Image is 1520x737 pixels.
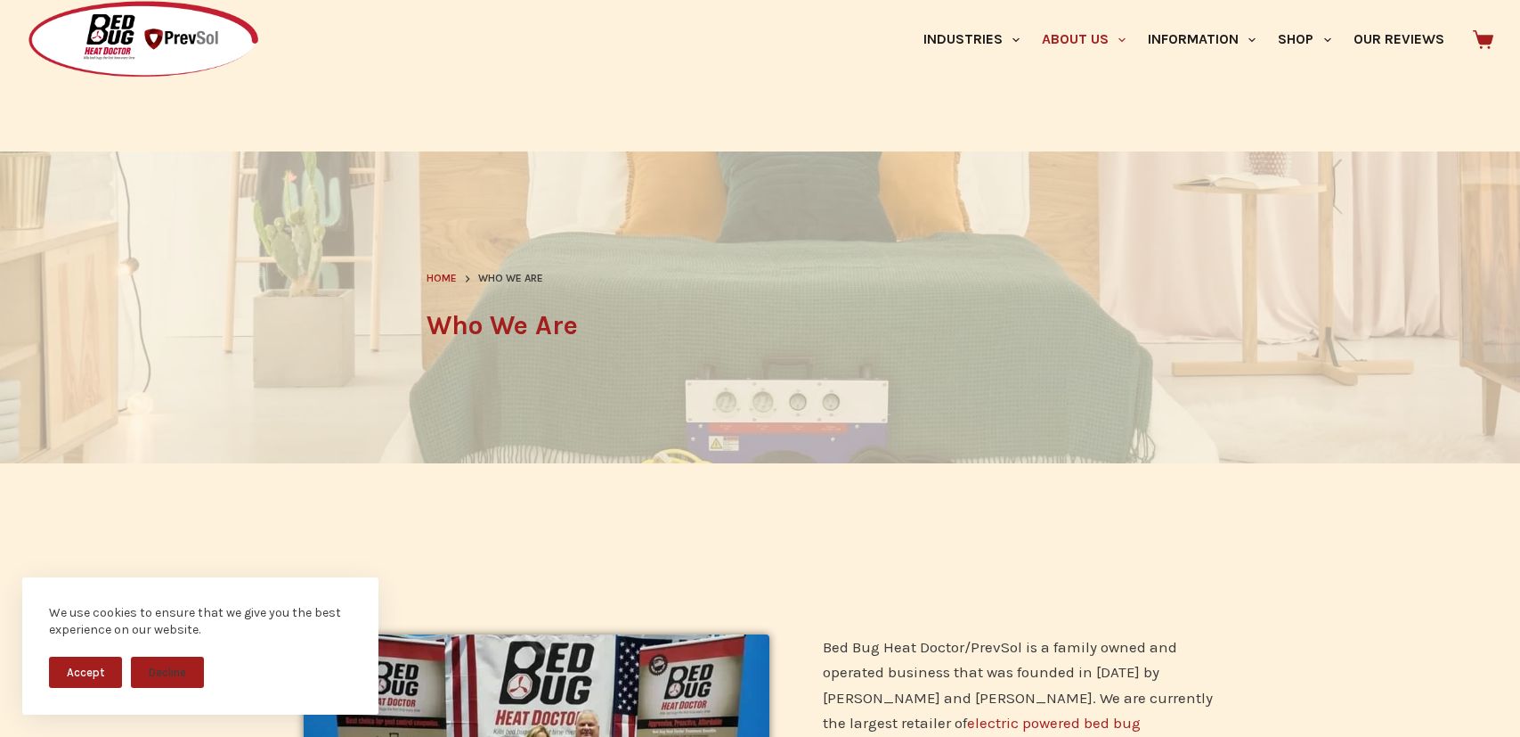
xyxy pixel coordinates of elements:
button: Accept [49,657,122,688]
span: Home [427,272,457,284]
h1: Who We Are [427,306,1094,346]
span: Who We Are [478,270,543,288]
button: Decline [131,657,204,688]
a: Home [427,270,457,288]
div: We use cookies to ensure that we give you the best experience on our website. [49,604,352,639]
